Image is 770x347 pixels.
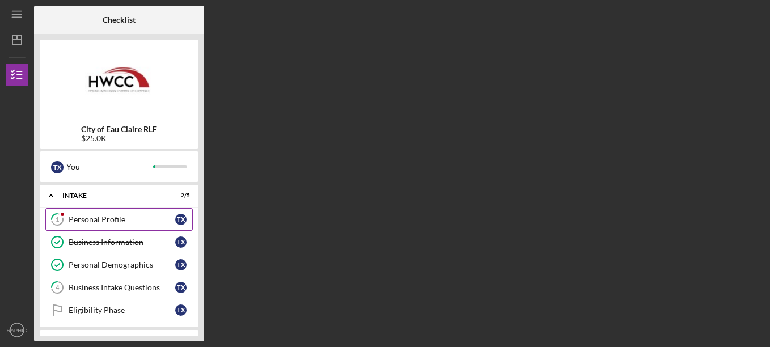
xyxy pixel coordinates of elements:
[45,299,193,321] a: Eligibility PhaseTX
[66,157,153,176] div: You
[175,214,187,225] div: T X
[45,208,193,231] a: 1Personal ProfileTX
[175,304,187,316] div: T X
[103,15,136,24] b: Checklist
[175,282,187,293] div: T X
[175,236,187,248] div: T X
[51,161,64,173] div: T X
[69,306,175,315] div: Eligibility Phase
[69,215,175,224] div: Personal Profile
[45,253,193,276] a: Personal DemographicsTX
[69,238,175,247] div: Business Information
[56,284,60,291] tspan: 4
[170,192,190,199] div: 2 / 5
[40,45,198,113] img: Product logo
[6,319,28,341] button: [GEOGRAPHIC_DATA]
[81,134,157,143] div: $25.0K
[69,283,175,292] div: Business Intake Questions
[45,231,193,253] a: Business InformationTX
[69,260,175,269] div: Personal Demographics
[62,192,162,199] div: Intake
[175,259,187,270] div: T X
[56,216,59,223] tspan: 1
[81,125,157,134] b: City of Eau Claire RLF
[45,276,193,299] a: 4Business Intake QuestionsTX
